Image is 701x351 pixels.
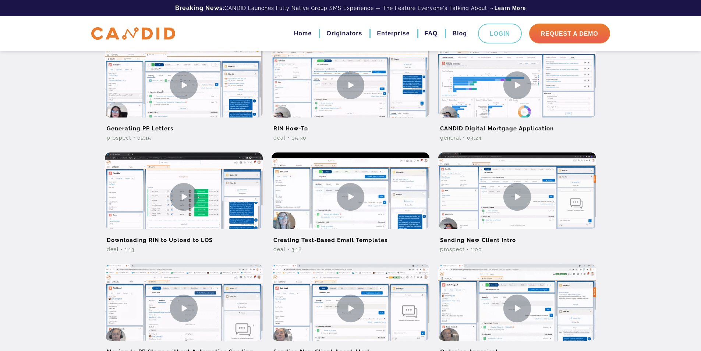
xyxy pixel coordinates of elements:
[438,117,596,134] h2: CANDID Digital Mortgage Application
[425,27,438,40] a: FAQ
[495,4,526,12] a: Learn More
[452,27,467,40] a: Blog
[105,229,263,246] h2: Downloading RIN to Upload to LOS
[272,229,429,246] h2: Creating Text-Based Email Templates
[105,246,263,253] div: Deal • 1:13
[91,27,175,40] img: CANDID APP
[326,27,362,40] a: Originators
[272,41,429,130] img: RIN How-To Video
[438,41,596,130] img: CANDID Digital Mortgage Application Video
[175,4,224,11] b: Breaking News:
[438,246,596,253] div: Prospect • 1:00
[377,27,410,40] a: Enterprise
[272,152,429,241] img: Creating Text-Based Email Templates Video
[105,134,263,141] div: Prospect • 02:15
[105,41,263,130] img: Generating PP Letters Video
[438,152,596,241] img: Sending New Client Intro Video
[272,117,429,134] h2: RIN How-To
[294,27,312,40] a: Home
[529,24,610,43] a: Request A Demo
[272,246,429,253] div: Deal • 3:18
[438,134,596,141] div: General • 04:24
[438,229,596,246] h2: Sending New Client Intro
[478,24,522,43] a: Login
[105,117,263,134] h2: Generating PP Letters
[272,134,429,141] div: Deal • 05:30
[105,152,263,241] img: Downloading RIN to Upload to LOS Video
